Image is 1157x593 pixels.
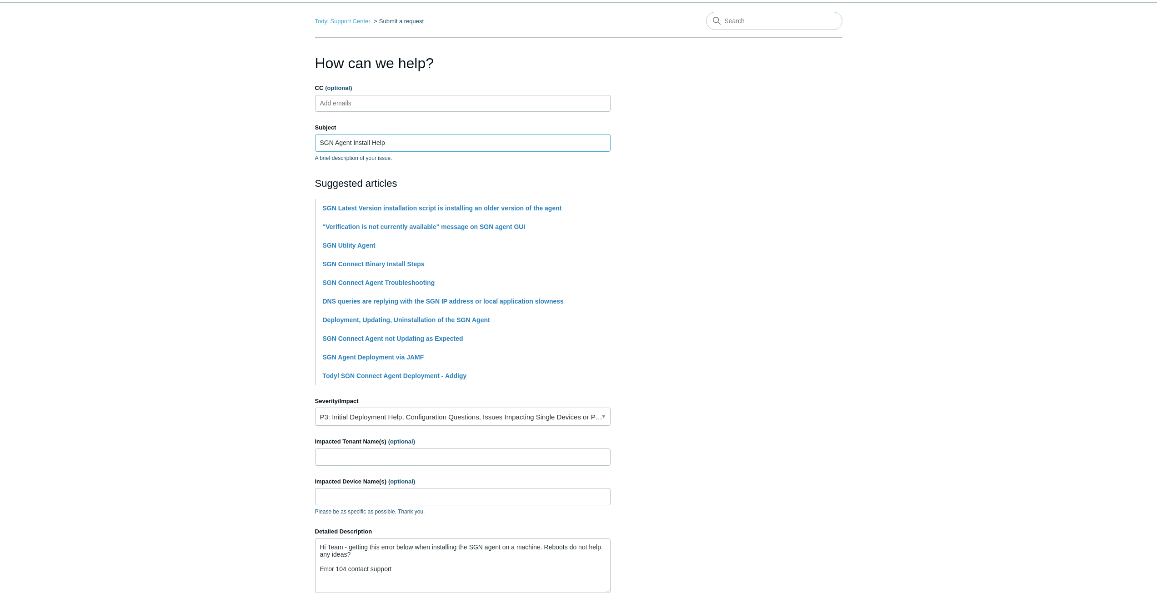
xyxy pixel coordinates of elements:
[315,84,611,93] label: CC
[323,242,376,249] a: SGN Utility Agent
[315,123,611,132] label: Subject
[323,372,467,379] a: Todyl SGN Connect Agent Deployment - Addigy
[372,18,424,25] li: Submit a request
[323,298,564,305] a: DNS queries are replying with the SGN IP address or local application slowness
[315,477,611,486] label: Impacted Device Name(s)
[315,176,611,191] h2: Suggested articles
[315,18,371,25] a: Todyl Support Center
[315,18,372,25] li: Todyl Support Center
[315,527,611,536] label: Detailed Description
[315,397,611,406] label: Severity/Impact
[388,438,415,445] span: (optional)
[323,316,490,324] a: Deployment, Updating, Uninstallation of the SGN Agent
[323,260,425,268] a: SGN Connect Binary Install Steps
[323,354,424,361] a: SGN Agent Deployment via JAMF
[323,204,562,212] a: SGN Latest Version installation script is installing an older version of the agent
[315,437,611,446] label: Impacted Tenant Name(s)
[323,335,463,342] a: SGN Connect Agent not Updating as Expected
[315,508,611,516] p: Please be as specific as possible. Thank you.
[315,154,611,162] p: A brief description of your issue.
[706,12,842,30] input: Search
[316,96,371,110] input: Add emails
[323,223,526,230] a: "Verification is not currently available" message on SGN agent GUI
[323,279,435,286] a: SGN Connect Agent Troubleshooting
[325,85,352,91] span: (optional)
[388,478,415,485] span: (optional)
[315,52,611,74] h1: How can we help?
[315,408,611,426] a: P3: Initial Deployment Help, Configuration Questions, Issues Impacting Single Devices or Past Out...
